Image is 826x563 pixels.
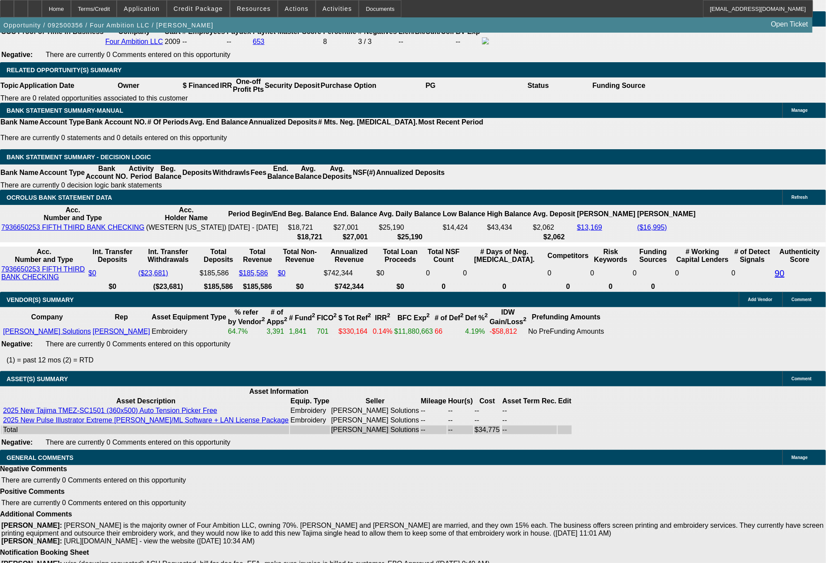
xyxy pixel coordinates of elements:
th: 0 [547,282,589,291]
span: There are currently 0 Comments entered on this opportunity [1,476,186,484]
td: 1,841 [289,327,316,336]
th: High Balance [487,206,532,222]
th: Low Balance [442,206,486,222]
b: Asset Equipment Type [152,313,226,321]
td: $2,062 [533,223,576,232]
th: Avg. Daily Balance [378,206,442,222]
th: Risk Keywords [590,248,632,264]
th: Equip. Type [290,397,330,405]
sup: 2 [427,312,430,319]
td: $25,190 [378,223,442,232]
a: $0 [278,269,286,277]
th: Status [485,77,592,94]
span: -- [182,38,187,45]
p: (1) = past 12 mos (2) = RTD [7,356,826,364]
th: 0 [632,282,674,291]
td: $43,434 [487,223,532,232]
th: $185,586 [239,282,276,291]
th: 0 [425,282,462,291]
th: Fees [250,164,267,181]
div: 3 / 3 [358,38,397,46]
td: $185,586 [199,265,238,281]
th: Account Type [39,164,85,181]
b: IRR [375,314,390,322]
th: [PERSON_NAME] [577,206,636,222]
th: Acc. Holder Name [146,206,227,222]
sup: 2 [284,316,287,323]
b: Def % [465,314,488,322]
th: Total Non-Revenue [277,248,323,264]
button: Credit Package [167,0,229,17]
th: Total Deposits [199,248,238,264]
th: Annualized Revenue [324,248,375,264]
sup: 2 [460,312,463,319]
td: 2009 [164,37,181,47]
a: Four Ambition LLC [105,38,163,45]
td: -- [502,426,557,434]
span: There are currently 0 Comments entered on this opportunity [46,439,230,446]
span: ASSET(S) SUMMARY [7,375,68,382]
th: NSF(#) [352,164,376,181]
span: Comment [792,297,812,302]
th: Sum of the Total NSF Count and Total Overdraft Fee Count from Ocrolus [425,248,462,264]
span: BANK STATEMENT SUMMARY-MANUAL [7,107,123,114]
a: $0 [88,269,96,277]
div: $742,344 [324,269,375,277]
b: Mileage [421,397,446,405]
span: [URL][DOMAIN_NAME] - view the website ([DATE] 10:34 AM) [64,537,255,545]
a: 7936650253 FIFTH THIRD BANK CHECKING [1,265,85,281]
b: Negative: [1,51,33,58]
a: 2025 New Pulse Illustrator Extreme [PERSON_NAME]/ML Software + LAN License Package [3,416,289,424]
th: Beg. Balance [154,164,182,181]
td: 701 [317,327,337,336]
b: Negative: [1,340,33,348]
th: Owner [75,77,182,94]
td: 0 [590,265,632,281]
th: # Of Periods [147,118,189,127]
th: # of Detect Signals [731,248,773,264]
td: 0 [547,265,589,281]
td: $27,001 [333,223,378,232]
td: Embroidery [290,406,330,415]
th: Period Begin/End [228,206,287,222]
div: Total [3,426,289,434]
td: -- [420,426,447,434]
b: Negative: [1,439,33,446]
td: 0 [731,265,773,281]
span: Add Vendor [748,297,772,302]
a: $185,586 [239,269,268,277]
td: 0 [462,265,546,281]
th: IRR [219,77,233,94]
span: 0 [675,269,679,277]
span: Credit Package [174,5,223,12]
td: [PERSON_NAME] Solutions [331,406,420,415]
th: PG [377,77,484,94]
td: -- [420,406,447,415]
span: GENERAL COMMENTS [7,454,74,461]
sup: 2 [312,312,315,319]
span: [PERSON_NAME] is the majority owner of Four Ambition LLC, owning 70%. [PERSON_NAME] and [PERSON_N... [1,522,824,537]
th: Application Date [19,77,74,94]
th: 0 [462,282,546,291]
th: Avg. Balance [294,164,322,181]
td: -- [448,426,473,434]
a: 2025 New Tajima TMEZ-SC1501 (360x500) Auto Tension Picker Free [3,407,217,414]
span: There are currently 0 Comments entered on this opportunity [1,499,186,506]
th: Asset Term Recommendation [502,397,557,405]
span: Refresh [792,195,808,200]
th: Annualized Deposits [248,118,317,127]
a: [PERSON_NAME] Solutions [3,328,91,335]
td: -- [455,37,481,47]
th: $0 [376,282,425,291]
button: Activities [316,0,359,17]
th: Deposits [182,164,212,181]
td: 3,391 [266,327,288,336]
b: IDW Gain/Loss [489,308,526,325]
span: Manage [792,108,808,113]
td: -- [502,406,557,415]
span: Comment [792,376,812,381]
b: Seller [366,397,385,405]
td: 66 [435,327,464,336]
th: $ Financed [182,77,220,94]
p: There are currently 0 statements and 0 details entered on this opportunity [0,134,483,142]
